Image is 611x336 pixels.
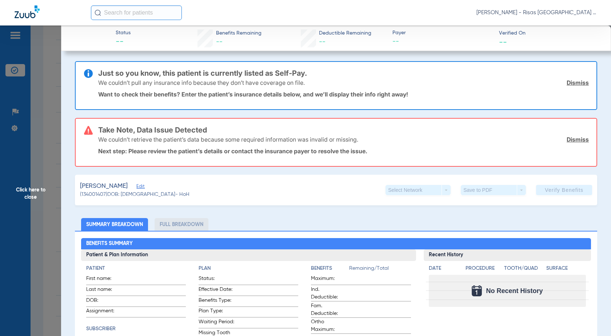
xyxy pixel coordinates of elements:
img: error-icon [84,126,93,135]
li: Summary Breakdown [81,218,148,231]
span: Verified On [499,29,599,37]
span: -- [499,38,507,46]
span: [PERSON_NAME] [80,182,128,191]
span: Status: [199,275,234,285]
span: First name: [86,275,122,285]
span: Deductible Remaining [319,29,371,37]
h4: Plan [199,265,298,272]
app-breakdown-title: Tooth/Quad [504,265,544,275]
app-breakdown-title: Procedure [466,265,502,275]
span: Ortho Maximum: [311,318,347,333]
h4: Tooth/Quad [504,265,544,272]
img: Calendar [472,285,482,296]
p: We couldn’t pull any insurance info because they don’t have coverage on file. [98,79,305,86]
span: Edit [136,184,143,191]
span: Effective Date: [199,286,234,296]
span: -- [319,39,326,45]
h4: Date [429,265,459,272]
iframe: Chat Widget [575,301,611,336]
h2: Benefits Summary [81,238,591,250]
span: Last name: [86,286,122,296]
h4: Patient [86,265,186,272]
p: Next step: Please review the patient’s details or contact the insurance payer to resolve the issue. [98,147,589,155]
h3: Patient & Plan Information [81,249,416,261]
li: Full Breakdown [155,218,208,231]
span: Assignment: [86,307,122,317]
span: Plan Type: [199,307,234,317]
app-breakdown-title: Date [429,265,459,275]
h4: Procedure [466,265,502,272]
span: -- [216,39,223,45]
span: Waiting Period: [199,318,234,328]
a: Dismiss [567,136,589,143]
h4: Surface [546,265,586,272]
h3: Take Note, Data Issue Detected [98,126,589,134]
span: Benefits Type: [199,297,234,307]
span: [PERSON_NAME] - Risas [GEOGRAPHIC_DATA] General [476,9,596,16]
h3: Just so you know, this patient is currently listed as Self-Pay. [98,70,589,77]
a: Dismiss [567,79,589,86]
span: Maximum: [311,275,347,285]
p: We couldn’t retrieve the patient’s data because some required information was invalid or missing. [98,136,358,143]
h4: Subscriber [86,325,186,333]
p: Want to check their benefits? Enter the patient’s insurance details below, and we’ll display thei... [98,91,589,98]
span: -- [116,37,131,47]
span: Payer [392,29,492,37]
span: DOB: [86,297,122,307]
app-breakdown-title: Surface [546,265,586,275]
span: Status [116,29,131,37]
span: Benefits Remaining [216,29,261,37]
img: info-icon [84,69,93,78]
input: Search for patients [91,5,182,20]
img: Search Icon [95,9,101,16]
span: Ind. Deductible: [311,286,347,301]
app-breakdown-title: Benefits [311,265,349,275]
img: Zuub Logo [15,5,40,18]
span: No Recent History [486,287,543,295]
span: Fam. Deductible: [311,302,347,317]
span: Remaining/Total [349,265,411,275]
h3: Recent History [424,249,591,261]
span: -- [392,37,492,46]
span: (134001407) DOB: [DEMOGRAPHIC_DATA] - HoH [80,191,189,198]
h4: Benefits [311,265,349,272]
